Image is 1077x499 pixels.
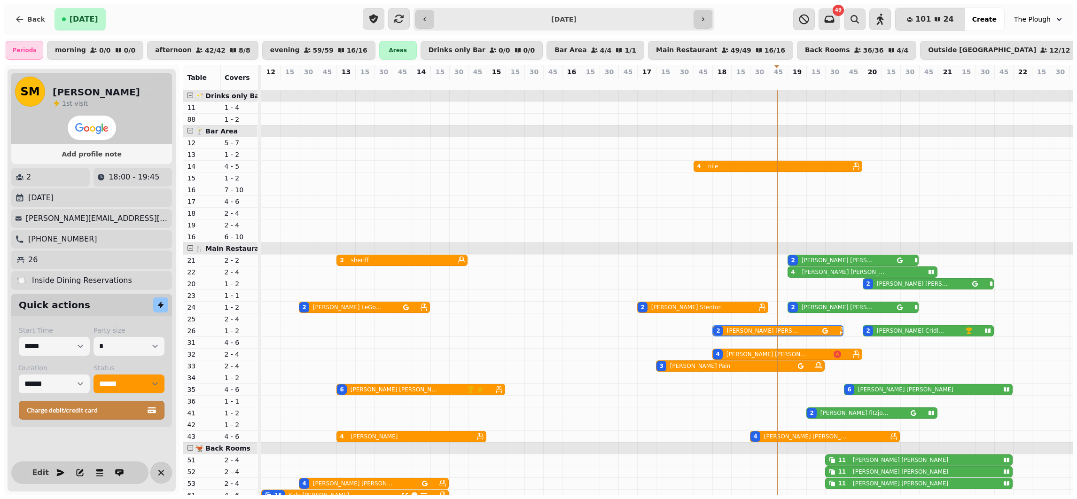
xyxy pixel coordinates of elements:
p: 16 [187,185,217,195]
p: 2 - 4 [224,350,254,359]
button: The Plough [1008,11,1069,28]
p: 42 / 42 [205,47,226,54]
p: 0 / 0 [99,47,111,54]
p: 4 - 6 [224,385,254,394]
p: 16 / 16 [347,47,367,54]
p: [PERSON_NAME] [PERSON_NAME] [802,268,888,276]
p: 4 - 5 [224,162,254,171]
p: 12 [266,67,275,77]
p: nile [708,163,718,170]
p: [PERSON_NAME] [PERSON_NAME] [727,327,799,335]
p: 1 / 1 [624,47,636,54]
span: Add profile note [23,151,161,157]
p: 36 / 36 [863,47,884,54]
p: [PERSON_NAME] [PERSON_NAME] [802,257,874,264]
p: 2 [812,78,819,88]
button: evening59/5916/16 [262,41,375,60]
p: [PERSON_NAME] [PERSON_NAME] [853,456,948,464]
p: 45 [699,67,708,77]
button: afternoon42/428/8 [147,41,258,60]
p: 15 [285,67,294,77]
p: 36 [187,397,217,406]
span: Table [187,74,207,81]
p: [PERSON_NAME][EMAIL_ADDRESS][DOMAIN_NAME] [26,213,169,224]
span: 1 [62,100,66,107]
p: 0 [1038,78,1045,88]
p: 45 [774,67,783,77]
div: 4 [697,163,701,170]
p: 2 - 4 [224,267,254,277]
p: 4 - 6 [224,432,254,441]
p: 16 [187,232,217,242]
p: 15 [736,67,745,77]
p: 15 [267,78,274,88]
p: 0 / 0 [499,47,510,54]
p: 0 [417,78,425,88]
p: 14 [417,67,426,77]
p: 88 [187,115,217,124]
p: 22 [1018,67,1027,77]
p: 30 [905,67,914,77]
div: 6 [340,386,343,393]
p: 30 [379,67,388,77]
p: 0 [436,78,444,88]
label: Status [94,363,164,373]
p: 2 - 4 [224,479,254,488]
div: 11 [838,480,846,487]
p: 0 [286,78,293,88]
p: 15 [962,67,971,77]
p: evening [270,47,300,54]
div: 4 [753,433,757,440]
p: 16 [567,67,576,77]
p: [PERSON_NAME] [351,433,398,440]
p: 4 [699,78,707,88]
p: 1 - 2 [224,173,254,183]
p: Bar Area [554,47,587,54]
span: Edit [35,469,46,476]
p: [PERSON_NAME] [PERSON_NAME] [802,304,874,311]
p: 12 [187,138,217,148]
button: morning0/00/0 [47,41,143,60]
p: 32 [187,350,217,359]
p: 4 / 4 [600,47,612,54]
p: [PERSON_NAME] [PERSON_NAME] [313,480,395,487]
label: Duration [19,363,90,373]
div: 2 [302,304,306,311]
div: 2 [640,304,644,311]
p: 52 [187,467,217,476]
p: Outside [GEOGRAPHIC_DATA] [928,47,1036,54]
p: Kaly [PERSON_NAME] [289,491,349,499]
p: 0 [549,78,556,88]
p: 0 [530,78,538,88]
p: 22 [187,267,217,277]
p: 45 [999,67,1008,77]
button: [DATE] [55,8,106,31]
p: 14 [187,162,217,171]
span: 🍴 Main Restaurant [195,245,267,252]
p: 30 [981,67,990,77]
div: 15 [274,491,282,499]
p: [PERSON_NAME] [PERSON_NAME] [726,351,807,358]
p: 2 - 4 [224,314,254,324]
p: [PHONE_NUMBER] [28,234,97,245]
p: 45 [398,67,407,77]
p: [PERSON_NAME] [PERSON_NAME] [764,433,850,440]
button: Bar Area4/41/1 [546,41,644,60]
p: 15 [360,67,369,77]
span: SM [20,86,39,97]
p: afternoon [155,47,192,54]
p: 11 [831,78,838,88]
p: 0 [455,78,462,88]
p: 8 / 8 [239,47,250,54]
p: 43 [187,432,217,441]
p: 15 [887,67,896,77]
p: 26 [187,326,217,335]
p: 1 - 2 [224,420,254,429]
p: [PERSON_NAME] Pain [670,362,731,370]
p: 1 - 2 [224,303,254,312]
div: 4 [340,433,343,440]
p: 45 [473,67,482,77]
p: 6 [850,78,857,88]
p: 45 [548,67,557,77]
p: 1 - 2 [224,408,254,418]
